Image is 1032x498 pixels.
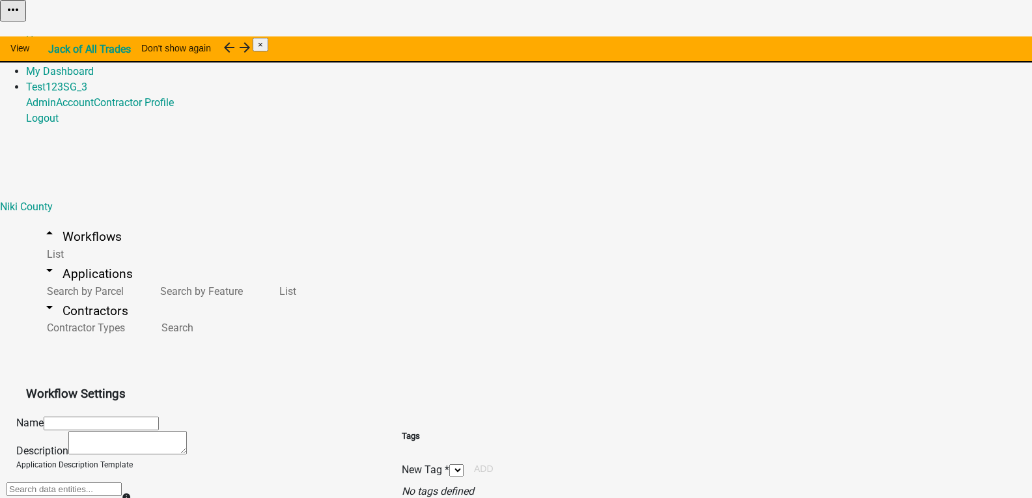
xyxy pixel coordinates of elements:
[258,40,263,49] span: ×
[42,262,57,278] i: arrow_drop_down
[464,457,504,480] button: Add
[94,96,174,109] a: Contractor Profile
[402,430,504,443] h5: Tags
[26,65,94,77] a: My Dashboard
[26,258,148,289] a: arrow_drop_downApplications
[26,81,87,93] a: Test123SG_3
[56,96,94,109] a: Account
[5,2,21,18] i: more_horiz
[26,96,56,109] a: Admin
[258,277,312,305] a: List
[26,296,144,326] a: arrow_drop_downContractors
[26,112,59,124] a: Logout
[16,417,44,429] label: Name
[402,463,449,476] label: New Tag *
[26,314,141,342] a: Contractor Types
[131,36,221,60] button: Don't show again
[26,240,79,268] a: List
[253,38,268,51] button: Close
[26,277,139,305] a: Search by Parcel
[26,385,1006,403] h3: Workflow Settings
[7,482,122,496] input: Search data entities...
[26,34,53,46] a: Home
[402,485,474,497] i: No tags defined
[26,221,137,252] a: arrow_drop_upWorkflows
[42,225,57,241] i: arrow_drop_up
[16,445,68,457] label: Description
[141,314,209,342] a: Search
[26,95,1032,126] div: Test123SG_3
[16,459,402,471] p: Application Description Template
[221,40,237,55] i: arrow_back
[48,43,131,55] strong: Jack of All Trades
[237,40,253,55] i: arrow_forward
[139,277,258,305] a: Search by Feature
[42,299,57,315] i: arrow_drop_down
